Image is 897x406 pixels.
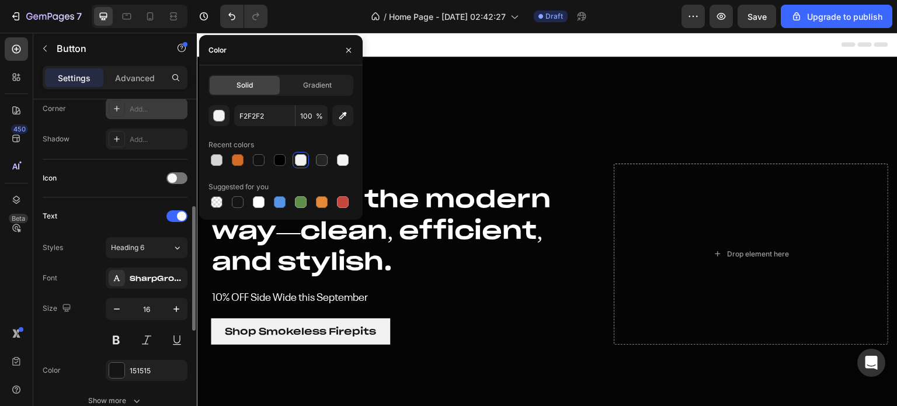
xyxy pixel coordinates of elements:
span: / [384,11,387,23]
p: Advanced [115,72,155,84]
span: Gradient [303,80,332,91]
div: Text [43,211,57,221]
div: Upgrade to publish [791,11,882,23]
p: Settings [58,72,91,84]
span: Draft [545,11,563,22]
div: Suggested for you [208,182,269,192]
div: 450 [11,124,28,134]
div: Color [208,45,227,55]
div: Icon [43,173,57,183]
div: Undo/Redo [220,5,267,28]
button: Upgrade to publish [781,5,892,28]
button: Save [738,5,776,28]
div: 151515 [130,366,185,376]
div: Size [43,301,74,317]
div: Add... [130,104,185,114]
button: 7 [5,5,87,28]
div: Corner [43,103,66,114]
p: 7 [77,9,82,23]
span: Heading 6 [111,242,144,253]
input: Eg: FFFFFF [234,105,295,126]
div: Shadow [43,134,69,144]
span: Save [747,12,767,22]
div: Add... [130,134,185,145]
p: Button [57,41,156,55]
div: Open Intercom Messenger [857,349,885,377]
div: Color [43,365,61,376]
span: Home Page - [DATE] 02:42:27 [389,11,506,23]
span: Solid [237,80,253,91]
div: Font [43,273,57,283]
button: Heading 6 [106,237,187,258]
div: Styles [43,242,63,253]
div: SharpGroteskPETrialMedium-25-BF646589e6051e7 [130,273,185,284]
div: Recent colors [208,140,254,150]
span: % [316,111,323,122]
iframe: Design area [197,33,897,406]
div: Beta [9,214,28,223]
div: Drop element here [530,217,592,226]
